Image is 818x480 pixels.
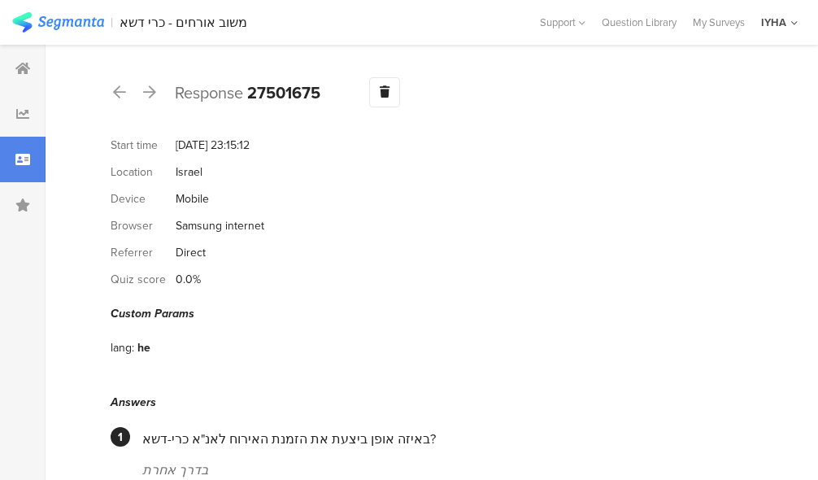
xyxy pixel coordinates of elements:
[111,217,176,234] div: Browser
[176,271,201,288] div: 0.0%
[176,217,264,234] div: Samsung internet
[176,164,202,181] div: Israel
[540,10,585,35] div: Support
[137,339,150,356] div: he
[247,81,320,105] b: 27501675
[111,13,113,32] div: |
[594,15,685,30] a: Question Library
[111,244,176,261] div: Referrer
[111,164,176,181] div: Location
[111,305,741,322] div: Custom Params
[176,244,206,261] div: Direct
[111,190,176,207] div: Device
[175,81,243,105] span: Response
[12,12,104,33] img: segmanta logo
[142,460,741,479] div: בדרך אחרת
[111,271,176,288] div: Quiz score
[685,15,753,30] a: My Surveys
[761,15,786,30] div: IYHA
[111,427,130,447] div: 1
[142,430,741,448] div: באיזה אופן ביצעת את הזמנת האירוח לאנ"א כרי-דשא?
[120,15,247,30] div: משוב אורחים - כרי דשא
[111,137,176,154] div: Start time
[111,339,137,356] div: lang:
[111,394,741,411] div: Answers
[176,137,250,154] div: [DATE] 23:15:12
[176,190,209,207] div: Mobile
